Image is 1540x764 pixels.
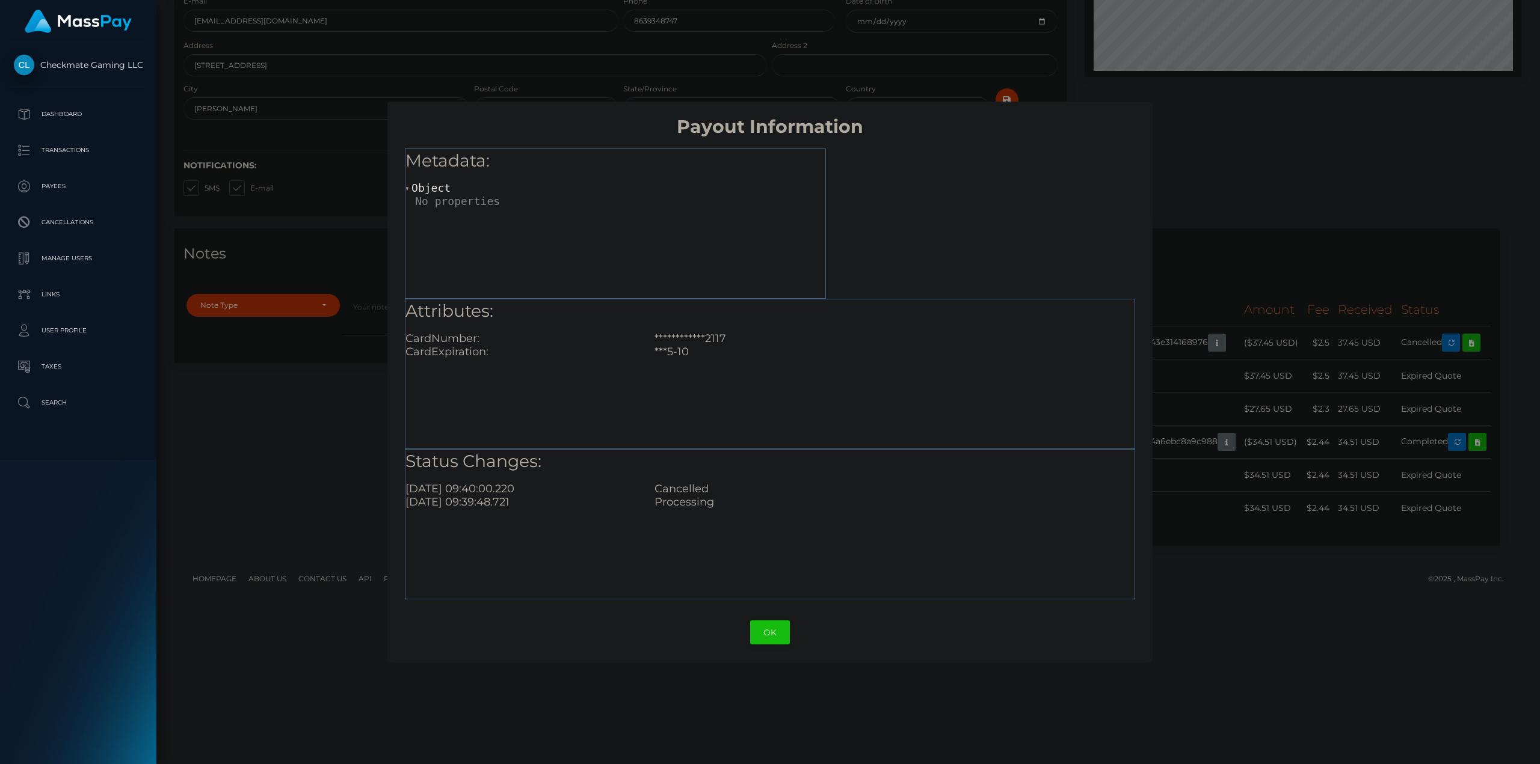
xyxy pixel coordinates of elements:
p: Transactions [14,141,143,159]
div: CardExpiration: [396,345,645,358]
span: Checkmate Gaming LLC [9,60,147,70]
p: Cancellations [14,213,143,231]
img: MassPay Logo [25,10,132,33]
button: OK [750,620,790,645]
h2: Payout Information [387,102,1152,138]
p: Links [14,286,143,304]
img: Checkmate Gaming LLC [14,55,34,75]
p: User Profile [14,322,143,340]
p: Manage Users [14,249,143,267]
div: [DATE] 09:39:48.721 [396,495,645,509]
div: [DATE] 09:40:00.220 [396,482,645,495]
h5: Attributes: [405,299,1135,323]
div: Processing [645,495,1144,509]
p: Dashboard [14,105,143,123]
div: CardNumber: [396,332,645,345]
p: Taxes [14,358,143,376]
p: Payees [14,177,143,195]
h5: Status Changes: [405,450,1135,474]
span: Object [411,182,451,194]
h5: Metadata: [405,149,825,173]
div: Cancelled [645,482,1144,495]
p: Search [14,394,143,412]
